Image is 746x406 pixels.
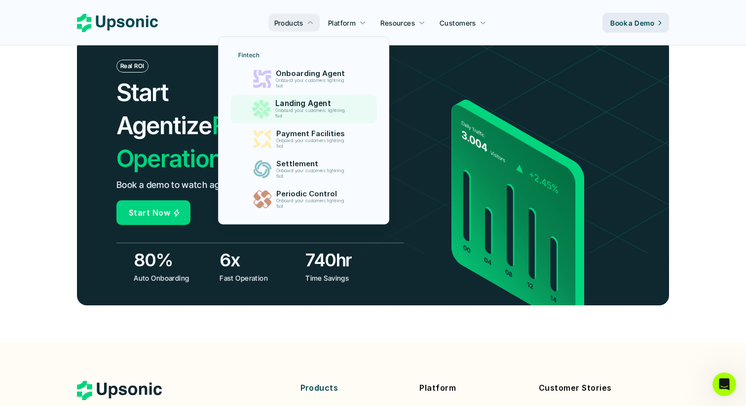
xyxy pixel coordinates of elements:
span: Start Agentize [116,78,212,140]
p: Settlement [276,159,349,168]
p: Fintech [238,52,260,59]
p: Auto Onboarding [134,273,212,283]
p: Onboarding Agent [276,69,349,78]
p: Book a Demo [610,18,654,28]
p: Onboard your customers lightning fast [276,168,348,179]
p: Platform [419,381,524,395]
iframe: Intercom live chat [712,372,736,396]
a: Landing AgentOnboard your customers lightning fast [230,95,376,123]
p: Start Now [129,206,170,220]
p: Periodic Control [276,189,349,198]
p: Resources [380,18,415,28]
p: Book a demo to watch agents work in production. [116,178,318,192]
p: Products [274,18,303,28]
p: Platform [328,18,356,28]
a: Payment FacilitiesOnboard your customers lightning fast [232,125,375,153]
p: Landing Agent [275,99,350,108]
p: Onboard your customers lightning fast [275,108,349,119]
p: Payment Facilities [276,129,349,138]
a: Book a Demo [602,13,669,33]
p: Onboard your customers lightning fast [276,78,348,89]
a: Onboarding AgentOnboard your customers lightning fast [232,65,375,93]
a: SettlementOnboard your customers lightning fast [232,155,375,183]
h2: Fintech Operations [116,76,346,176]
p: Fast Operation [220,273,298,283]
a: Periodic ControlOnboard your customers lightning fast [232,185,375,213]
p: Customer Stories [539,381,643,395]
p: Time Savings [305,273,384,283]
p: Customers [440,18,476,28]
p: Onboard your customers lightning fast [276,198,348,209]
p: Products [300,381,405,395]
h3: 740hr [305,248,386,272]
p: Real ROI [120,63,145,70]
p: Onboard your customers lightning fast [276,138,348,149]
a: Products [268,14,320,32]
h3: 80% [134,248,215,272]
h3: 6x [220,248,300,272]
